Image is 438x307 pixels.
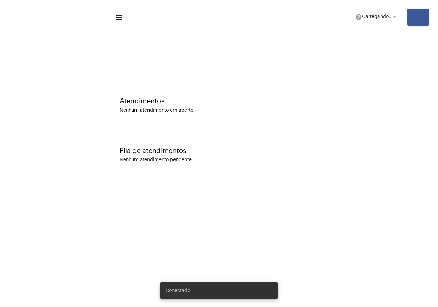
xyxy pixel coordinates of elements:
mat-icon: arrow_drop_down [391,14,398,20]
mat-icon: help [355,14,362,21]
span: Conectado [166,287,190,294]
mat-icon: sidenav icon [115,13,122,22]
span: Carregando... [362,15,393,20]
button: Carregando... [351,10,402,24]
div: Nenhum atendimento pendente. [120,157,193,163]
div: Nenhum atendimento em aberto. [120,108,421,113]
div: Atendimentos [120,98,421,105]
div: Fila de atendimentos [120,147,421,155]
mat-icon: add [414,13,422,21]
